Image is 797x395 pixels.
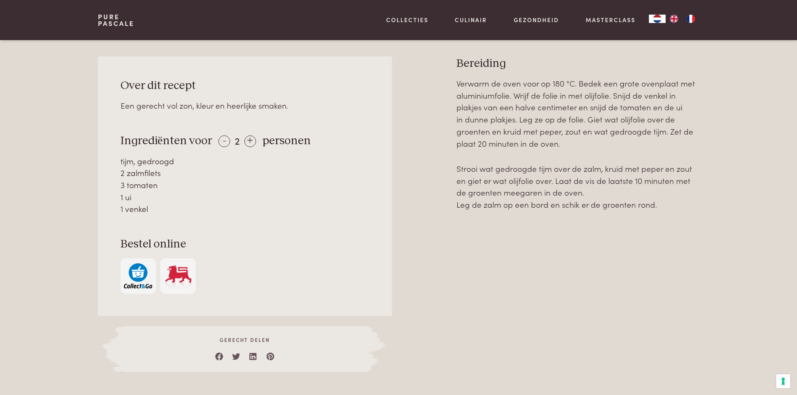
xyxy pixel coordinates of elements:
[120,167,370,179] div: 2 zalmfilets
[455,15,487,24] a: Culinair
[682,15,699,23] a: FR
[124,263,152,289] img: c308188babc36a3a401bcb5cb7e020f4d5ab42f7cacd8327e500463a43eeb86c.svg
[649,15,666,23] div: Language
[120,179,370,191] div: 3 tomaten
[456,77,699,149] p: Verwarm de oven voor op 180 °C. Bedek een grote ovenplaat met aluminiumfolie. Wrijf de folie in m...
[456,56,699,71] h3: Bereiding
[244,135,256,147] div: +
[120,203,370,215] div: 1 venkel
[218,135,230,147] div: -
[120,135,212,147] span: Ingrediënten voor
[586,15,636,24] a: Masterclass
[386,15,428,24] a: Collecties
[456,163,699,211] p: Strooi wat gedroogde tijm over de zalm, kruid met peper en zout en giet er wat olijfolie over. La...
[120,191,370,203] div: 1 ui
[776,374,790,388] button: Uw voorkeuren voor toestemming voor trackingtechnologieën
[649,15,666,23] a: NL
[124,336,366,344] span: Gerecht delen
[666,15,699,23] ul: Language list
[235,133,240,147] span: 2
[98,13,134,27] a: PurePascale
[120,79,370,93] h3: Over dit recept
[649,15,699,23] aside: Language selected: Nederlands
[120,237,370,252] h3: Bestel online
[666,15,682,23] a: EN
[120,155,370,167] div: tijm, gedroogd
[262,135,311,147] span: personen
[514,15,559,24] a: Gezondheid
[164,263,192,289] img: Delhaize
[120,99,370,112] div: Een gerecht vol zon, kleur en heerlijke smaken.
